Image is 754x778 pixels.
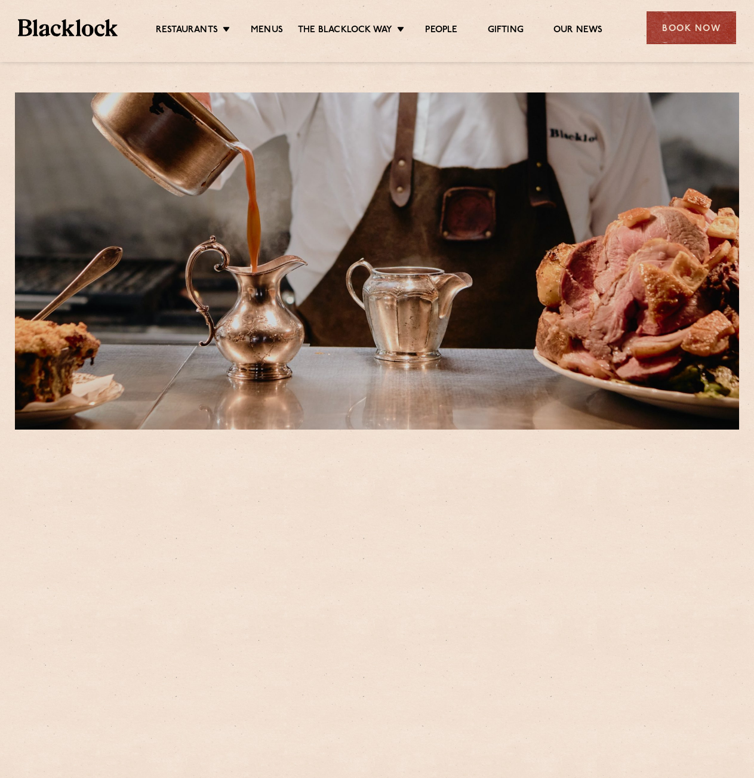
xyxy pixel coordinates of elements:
[488,24,524,38] a: Gifting
[18,19,118,36] img: BL_Textured_Logo-footer-cropped.svg
[425,24,457,38] a: People
[298,24,392,38] a: The Blacklock Way
[647,11,736,44] div: Book Now
[156,24,218,38] a: Restaurants
[251,24,283,38] a: Menus
[553,24,603,38] a: Our News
